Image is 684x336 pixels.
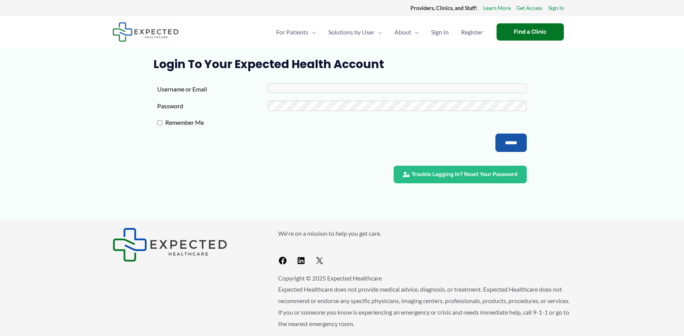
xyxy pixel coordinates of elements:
a: Learn More [483,3,511,13]
p: We're on a mission to help you get care. [278,228,572,239]
label: Username or Email [157,83,268,95]
label: Remember Me [162,117,273,128]
a: Find a Clinic [497,23,564,41]
a: Solutions by UserMenu Toggle [322,19,388,46]
span: About [394,19,411,46]
a: Trouble Logging In? Reset Your Password [394,166,527,183]
a: Sign In [425,19,455,46]
h1: Login to Your Expected Health Account [153,57,531,71]
aside: Footer Widget 2 [278,228,572,269]
span: Expected Healthcare does not provide medical advice, diagnosis, or treatment. Expected Healthcare... [278,285,570,327]
img: Expected Healthcare Logo - side, dark font, small [112,22,179,42]
a: For PatientsMenu Toggle [270,19,322,46]
span: Menu Toggle [375,19,382,46]
nav: Primary Site Navigation [270,19,489,46]
span: Menu Toggle [308,19,316,46]
a: AboutMenu Toggle [388,19,425,46]
span: Trouble Logging In? Reset Your Password [412,172,518,177]
img: Expected Healthcare Logo - side, dark font, small [112,228,227,262]
span: Solutions by User [328,19,375,46]
span: Sign In [431,19,449,46]
span: Register [461,19,483,46]
label: Password [157,100,268,112]
aside: Footer Widget 1 [112,228,259,262]
a: Get Access [516,3,542,13]
span: Menu Toggle [411,19,419,46]
span: Copyright © 2025 Expected Healthcare [278,274,382,282]
strong: Providers, Clinics, and Staff: [410,5,477,11]
span: For Patients [276,19,308,46]
a: Register [455,19,489,46]
a: Sign In [548,3,564,13]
